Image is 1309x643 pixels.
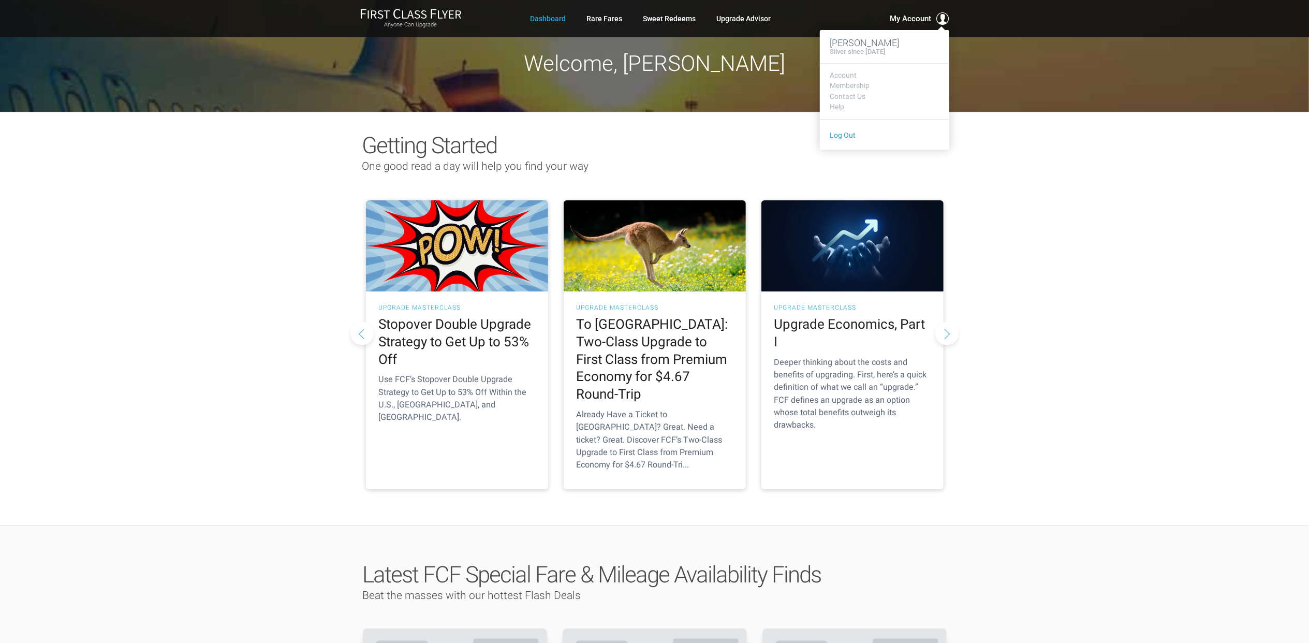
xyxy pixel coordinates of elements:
[531,9,566,28] a: Dashboard
[761,200,944,489] a: UPGRADE MASTERCLASS Upgrade Economics, Part I Deeper thinking about the costs and benefits of upg...
[587,9,623,28] a: Rare Fares
[363,561,821,588] span: Latest FCF Special Fare & Mileage Availability Finds
[774,304,931,311] h3: UPGRADE MASTERCLASS
[360,21,462,28] small: Anyone Can Upgrade
[360,8,462,29] a: First Class FlyerAnyone Can Upgrade
[830,93,939,100] a: Contact Us
[577,408,733,471] p: Already Have a Ticket to [GEOGRAPHIC_DATA]? Great. Need a ticket? Great. Discover FCF’s Two-Class...
[890,12,932,25] span: My Account
[774,316,931,351] h2: Upgrade Economics, Part I
[366,200,548,489] a: UPGRADE MASTERCLASS Stopover Double Upgrade Strategy to Get Up to 53% Off Use FCF’s Stopover Doub...
[577,304,733,311] h3: UPGRADE MASTERCLASS
[360,8,462,19] img: First Class Flyer
[362,160,589,172] span: One good read a day will help you find your way
[830,82,939,90] a: Membership
[379,373,535,423] p: Use FCF’s Stopover Double Upgrade Strategy to Get Up to 53% Off Within the U.S., [GEOGRAPHIC_DATA...
[774,356,931,432] p: Deeper thinking about the costs and benefits of upgrading. First, here’s a quick definition of wh...
[717,9,771,28] a: Upgrade Advisor
[890,12,949,25] button: My Account
[363,589,581,602] span: Beat the masses with our hottest Flash Deals
[379,304,535,311] h3: UPGRADE MASTERCLASS
[379,316,535,368] h2: Stopover Double Upgrade Strategy to Get Up to 53% Off
[830,103,939,111] a: Help
[577,316,733,403] h2: To [GEOGRAPHIC_DATA]: Two-Class Upgrade to First Class from Premium Economy for $4.67 Round-Trip
[350,321,374,345] button: Previous slide
[524,51,785,76] span: Welcome, [PERSON_NAME]
[362,132,497,159] span: Getting Started
[935,321,959,345] button: Next slide
[830,48,886,55] h4: Silver since [DATE]
[830,38,939,48] h3: [PERSON_NAME]
[830,71,939,79] a: Account
[643,9,696,28] a: Sweet Redeems
[564,200,746,489] a: UPGRADE MASTERCLASS To [GEOGRAPHIC_DATA]: Two-Class Upgrade to First Class from Premium Economy f...
[830,131,856,139] a: Log Out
